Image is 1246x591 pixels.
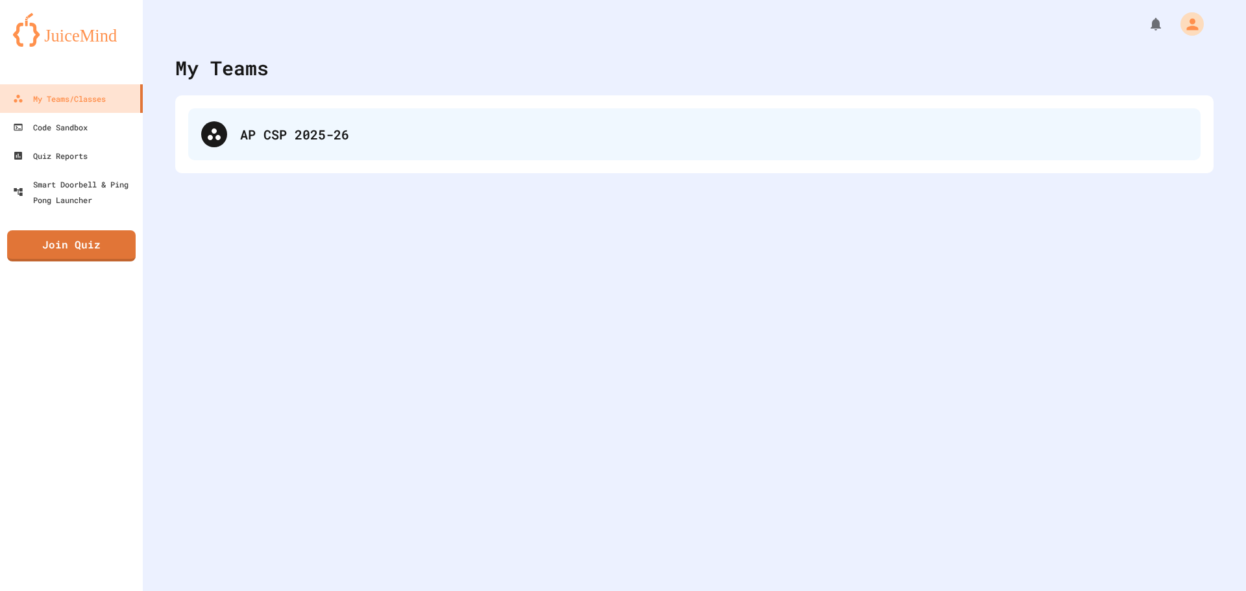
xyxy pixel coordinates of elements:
[13,119,88,135] div: Code Sandbox
[188,108,1201,160] div: AP CSP 2025-26
[1124,13,1167,35] div: My Notifications
[7,230,136,261] a: Join Quiz
[13,148,88,163] div: Quiz Reports
[13,176,138,208] div: Smart Doorbell & Ping Pong Launcher
[13,13,130,47] img: logo-orange.svg
[240,125,1188,144] div: AP CSP 2025-26
[13,91,106,106] div: My Teams/Classes
[1167,9,1207,39] div: My Account
[175,53,269,82] div: My Teams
